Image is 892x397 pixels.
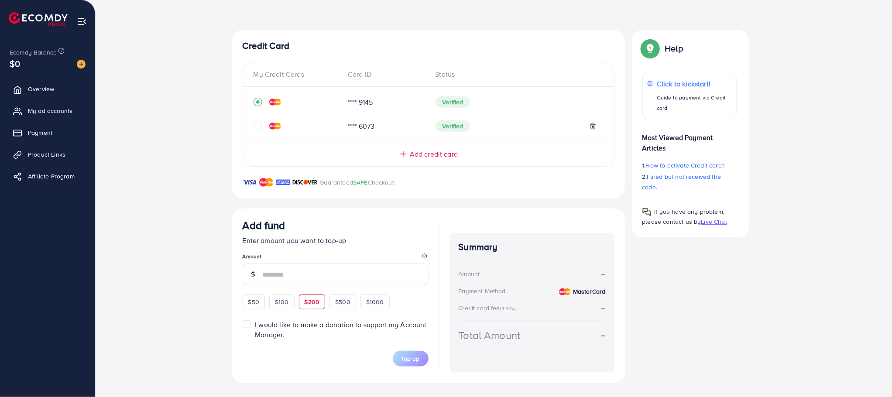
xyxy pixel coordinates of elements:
img: credit [269,99,281,106]
strong: -- [601,330,605,340]
p: Enter amount you want to top-up [243,235,429,246]
small: (4.00%) [500,305,517,312]
span: $0 [10,57,20,70]
span: Top up [401,354,420,363]
a: Affiliate Program [7,168,89,185]
span: If you have any problem, please contact us by [642,207,725,226]
div: Status [429,69,604,79]
legend: Amount [243,253,429,264]
img: brand [292,177,318,188]
img: credit [559,288,571,295]
p: Guide to payment via Credit card [657,92,731,113]
svg: circle [254,122,262,130]
span: $100 [275,298,289,306]
img: image [77,60,86,68]
span: Live Chat [701,217,727,226]
span: $500 [335,298,350,306]
div: Amount [459,270,480,278]
span: How to activate Credit card? [646,161,724,170]
span: Affiliate Program [28,172,75,181]
div: My Credit Cards [254,69,341,79]
p: Click to kickstart! [657,79,731,89]
p: Most Viewed Payment Articles [642,125,737,153]
span: I tried but not received the code. [642,172,721,192]
img: brand [276,177,290,188]
h4: Credit Card [243,41,614,51]
span: Add credit card [410,149,458,159]
img: menu [77,17,87,27]
p: 2. [642,171,737,192]
span: Product Links [28,150,65,159]
span: Verified [436,96,470,108]
span: $1000 [366,298,384,306]
span: $200 [305,298,320,306]
p: Guaranteed Checkout [320,177,395,188]
iframe: Chat [855,358,885,390]
span: Verified [436,120,470,132]
div: Credit card fee [459,304,520,312]
h3: Add fund [243,219,285,232]
img: logo [9,12,68,26]
div: Payment Method [459,287,506,295]
a: Overview [7,80,89,98]
button: Top up [393,351,429,366]
img: Popup guide [642,41,658,56]
a: Product Links [7,146,89,163]
img: brand [259,177,274,188]
div: Card ID [341,69,429,79]
img: Popup guide [642,208,651,216]
span: My ad accounts [28,106,72,115]
span: Payment [28,128,52,137]
img: credit [269,123,281,130]
span: Overview [28,85,54,93]
h4: Summary [459,242,606,253]
p: 1. [642,160,737,171]
img: brand [243,177,257,188]
span: $50 [248,298,259,306]
span: Ecomdy Balance [10,48,57,57]
svg: record circle [254,98,262,106]
p: Help [665,43,683,54]
strong: -- [601,269,605,279]
strong: MasterCard [573,287,606,296]
span: SAFE [353,178,368,187]
div: Total Amount [459,328,521,343]
a: Payment [7,124,89,141]
a: My ad accounts [7,102,89,120]
span: I would like to make a donation to support my Account Manager. [255,320,426,339]
strong: -- [601,303,605,313]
